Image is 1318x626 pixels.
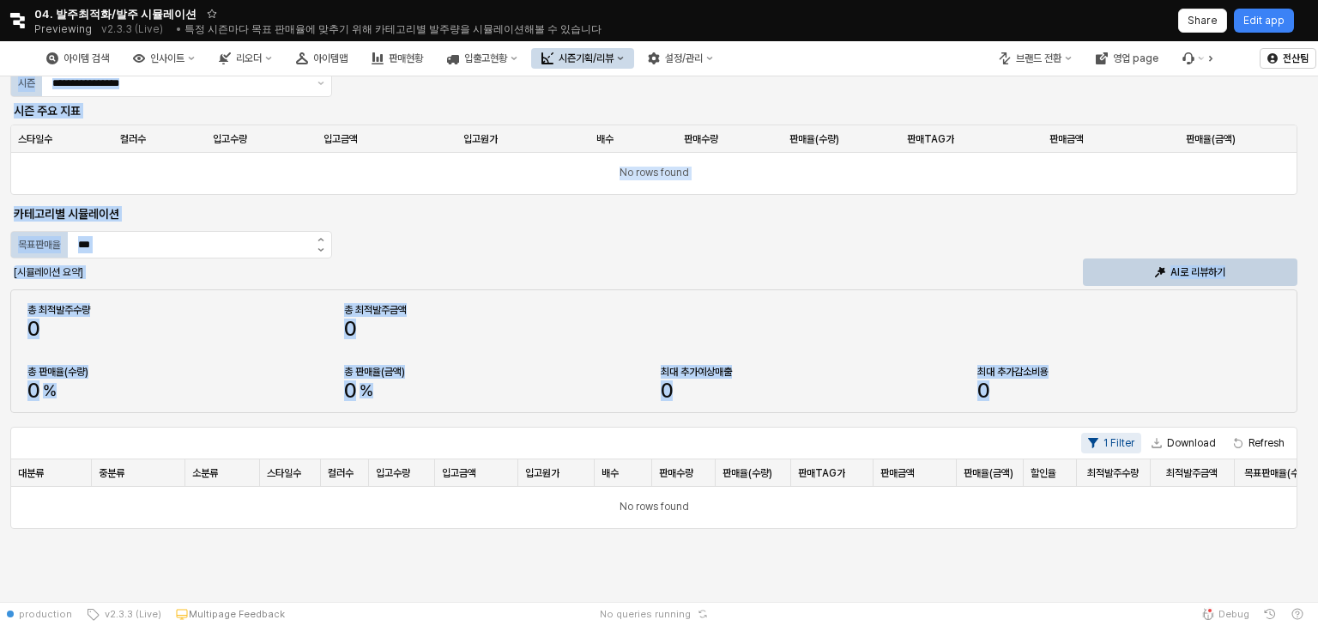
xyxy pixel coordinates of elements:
div: No rows found [11,153,1297,194]
span: 입고원가 [525,466,559,480]
button: Add app to favorites [203,5,221,22]
div: 총 판매율(금액) [344,365,647,379]
div: 총 최적발주금액 [344,303,647,317]
span: 컬러수 [120,132,146,146]
span: % [360,383,373,398]
span: 소분류 [192,466,218,480]
span: v2.3.3 (Live) [100,607,161,621]
div: 설정/관리 [665,52,703,64]
button: 리오더 [209,48,282,69]
span: 0 [661,380,673,401]
span: 판매수량 [659,466,693,480]
span: 0 [344,319,356,339]
div: Previewing v2.3.3 (Live) [34,17,172,41]
span: 0% [344,380,373,401]
button: 영업 page [1085,48,1169,69]
button: Edit app [1234,9,1294,33]
button: 시즌기획/리뷰 [531,48,634,69]
button: Refresh [1226,433,1291,453]
button: 아이템 검색 [36,48,119,69]
p: Share [1188,14,1218,27]
div: 인사이트 [150,52,184,64]
button: 인사이트 [123,48,205,69]
span: 판매율(수량) [789,132,839,146]
span: 입고원가 [463,132,498,146]
button: History [1256,602,1284,626]
span: 판매TAG가 [798,466,845,480]
span: 0% [27,380,57,401]
span: 0 [661,378,673,403]
span: Previewing [34,21,92,38]
span: 할인율 [1031,466,1056,480]
span: 04. 발주최적화/발주 시뮬레이션 [34,5,196,22]
span: 목표판매율(수량) [1244,466,1311,480]
span: 판매율(수량) [722,466,772,480]
button: Reset app state [694,609,711,619]
span: 입고수량 [213,132,247,146]
p: AI로 리뷰하기 [1170,265,1225,279]
span: 판매TAG가 [907,132,954,146]
button: 증가 [310,232,331,246]
strong: 카테고리별 시뮬레이션 [14,207,119,221]
div: 아이템 검색 [63,52,109,64]
span: 판매율(금액) [1186,132,1236,146]
button: Debug [1194,602,1256,626]
span: 판매금액 [1049,132,1084,146]
span: 특정 시즌마다 목표 판매율에 맞추기 위해 카테고리별 발주량을 시뮬레이션해볼 수 있습니다 [184,22,602,35]
span: 0 [977,380,989,401]
div: 최대 추가예상매출 [661,365,964,379]
button: 1 Filter [1081,433,1141,453]
div: 아이템맵 [286,48,358,69]
span: 스타일수 [267,466,301,480]
span: 0 [977,378,989,403]
span: 최적발주금액 [1166,466,1218,480]
span: Debug [1218,607,1249,621]
div: 설정/관리 [638,48,723,69]
div: 브랜드 전환 [1016,52,1061,64]
span: production [19,607,72,621]
span: • [176,22,182,35]
button: 감소 [310,246,331,258]
span: 0 [344,316,356,341]
div: 시즌 [18,75,35,92]
span: 입고금액 [323,132,358,146]
button: Multipage Feedback [168,602,292,626]
span: 컬러수 [328,466,354,480]
strong: 시즌 주요 지표 [14,104,81,118]
span: 중분류 [99,466,124,480]
span: % [43,383,57,398]
span: 판매금액 [880,466,915,480]
span: 배수 [602,466,619,480]
span: 0 [344,378,356,403]
button: 판매현황 [361,48,433,69]
div: No rows found [11,487,1297,528]
span: 판매율(금액) [964,466,1013,480]
span: 배수 [596,132,614,146]
span: 0 [27,316,39,341]
span: 0 [27,378,39,403]
button: Help [1284,602,1311,626]
span: 입고수량 [376,466,410,480]
button: Releases and History [92,17,172,41]
span: 대분류 [18,466,44,480]
button: Share app [1178,9,1227,33]
span: 스타일수 [18,132,52,146]
p: v2.3.3 (Live) [101,22,163,36]
div: 최대 추가감소비용 [977,365,1280,379]
div: 총 판매율(수량) [27,365,330,379]
div: 입출고현황 [464,52,507,64]
p: [시뮬레이션 요약] [14,264,329,280]
span: 0 [27,319,39,339]
p: Multipage Feedback [189,607,285,621]
button: 브랜드 전환 [988,48,1082,69]
button: AI로 리뷰하기 [1083,258,1297,286]
div: 목표판매율 [18,236,61,253]
button: Download [1145,433,1223,453]
span: 최적발주수량 [1087,466,1139,480]
span: 판매수량 [684,132,718,146]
